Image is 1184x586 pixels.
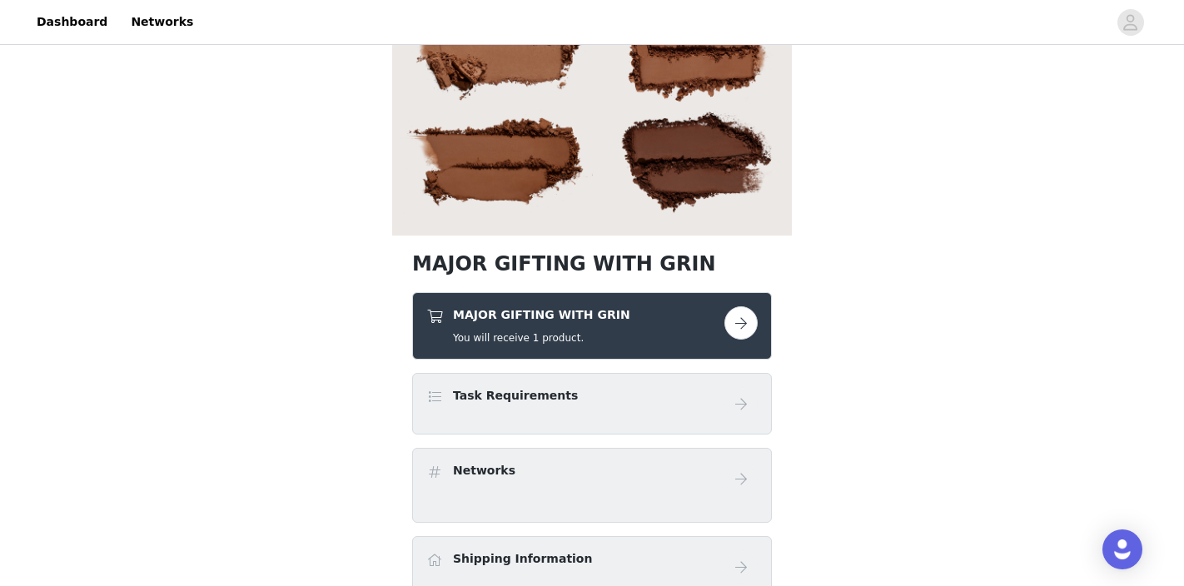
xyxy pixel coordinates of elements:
[453,330,630,345] h5: You will receive 1 product.
[412,292,772,360] div: MAJOR GIFTING WITH GRIN
[121,3,203,41] a: Networks
[1122,9,1138,36] div: avatar
[453,387,578,405] h4: Task Requirements
[453,306,630,324] h4: MAJOR GIFTING WITH GRIN
[412,373,772,435] div: Task Requirements
[453,550,592,568] h4: Shipping Information
[1102,529,1142,569] div: Open Intercom Messenger
[412,249,772,279] h1: MAJOR GIFTING WITH GRIN
[453,462,515,479] h4: Networks
[412,448,772,523] div: Networks
[27,3,117,41] a: Dashboard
